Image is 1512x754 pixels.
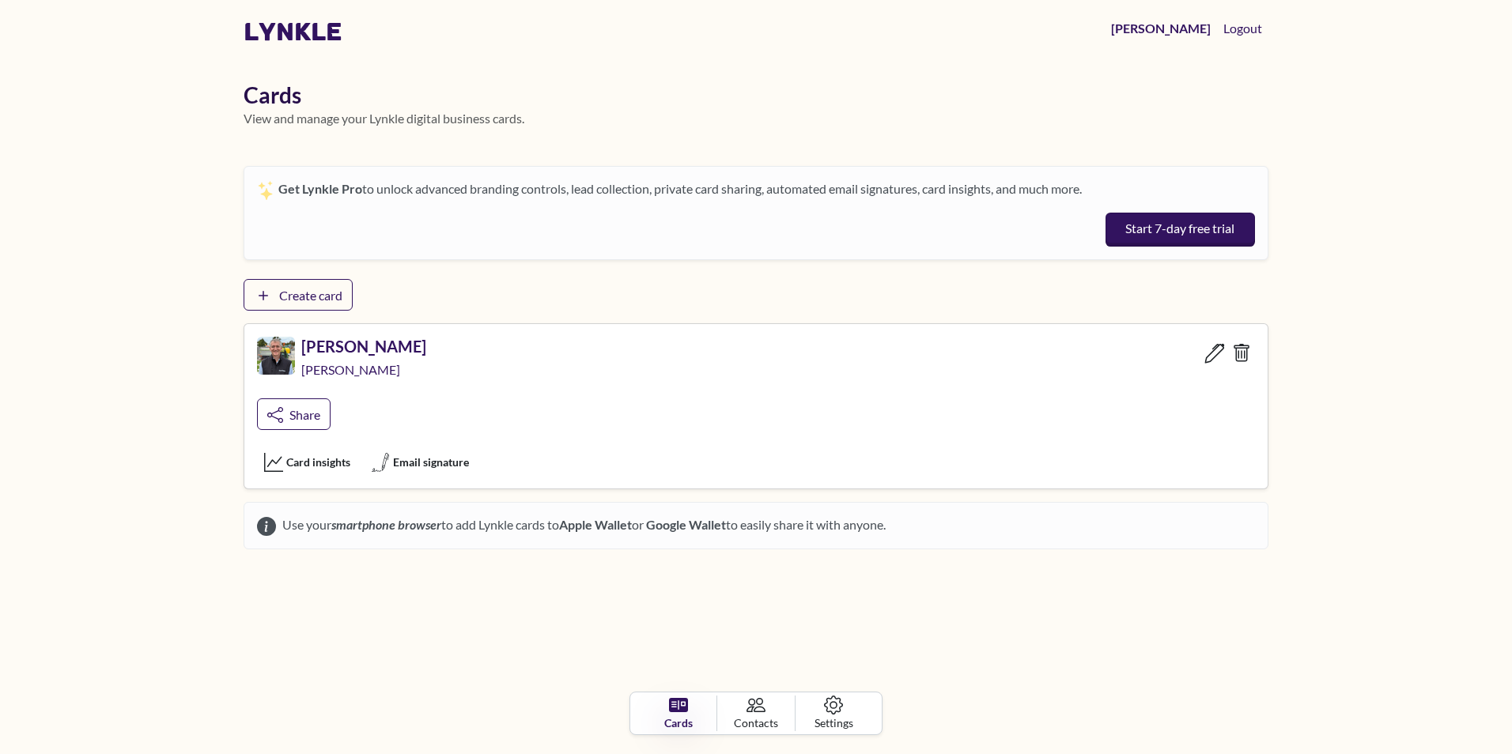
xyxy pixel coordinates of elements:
span: Email signature [393,454,469,470]
button: Card insights [257,449,357,476]
strong: Apple Wallet [559,517,632,532]
a: lynkle [244,17,342,47]
button: Email signature [364,449,476,476]
span: Use your to add Lynkle cards to or to easily share it with anyone. [276,515,886,536]
h1: Cards [244,82,1268,109]
strong: Get Lynkle Pro [278,181,362,196]
img: Lynkle card profile picture [257,337,295,375]
button: Logout [1217,13,1268,44]
a: [PERSON_NAME] [1105,13,1217,44]
span: Contacts [734,714,778,731]
span: Share [289,407,320,422]
a: Contacts [717,696,795,731]
a: Edit [1200,336,1229,369]
strong: Google Wallet [646,517,726,532]
button: Start 7-day free trial [1106,213,1255,247]
span: Create card [279,288,342,303]
span: Card insights [286,454,350,470]
a: Lynkle card profile picture[PERSON_NAME][PERSON_NAME] [257,337,426,392]
a: Settings [796,696,872,731]
em: smartphone browser [331,517,441,532]
span: Cards [664,714,693,731]
span: Settings [815,714,853,731]
span: to unlock advanced branding controls, lead collection, private card sharing, automated email sign... [278,181,1082,196]
h5: [PERSON_NAME] [301,337,426,356]
a: Create card [244,279,353,311]
span: [PERSON_NAME] [301,362,403,377]
p: View and manage your Lynkle digital business cards. [244,109,1268,128]
a: Share [257,398,331,430]
a: Cards [640,696,717,731]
